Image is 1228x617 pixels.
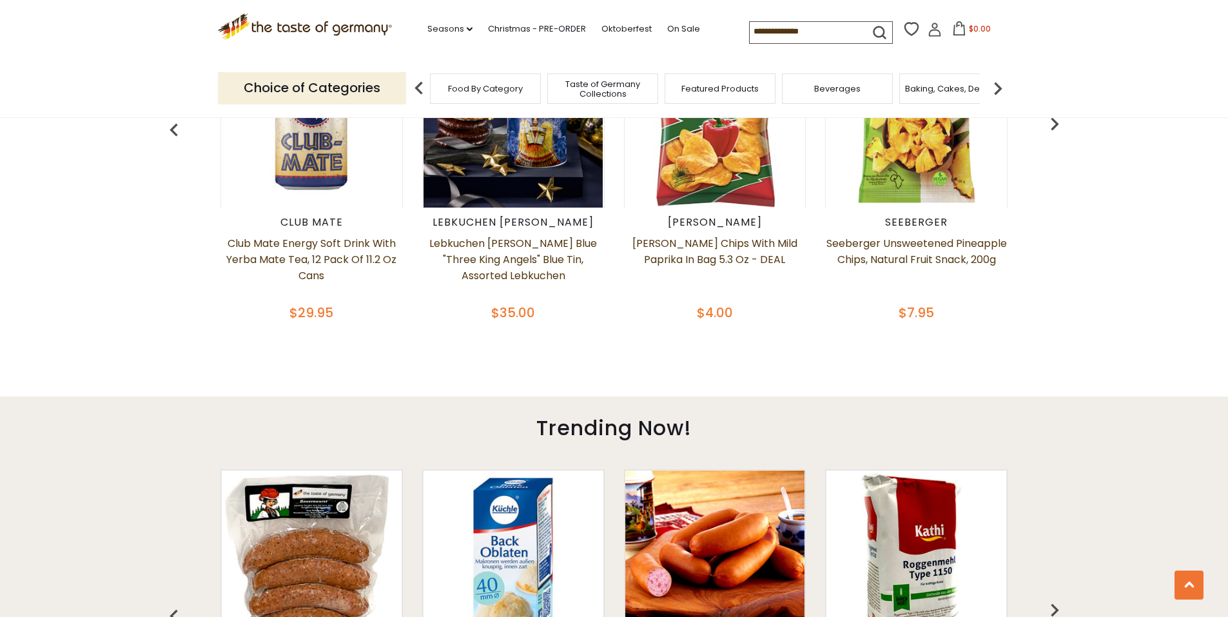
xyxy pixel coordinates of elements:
div: [PERSON_NAME] [624,216,806,229]
p: Choice of Categories [218,72,406,104]
a: Club Mate Energy Soft Drink with Yerba Mate Tea, 12 pack of 11.2 oz cans [220,235,403,300]
img: next arrow [985,75,1011,101]
div: Trending Now! [166,397,1062,453]
img: previous arrow [1042,111,1067,137]
a: Seasons [427,22,473,36]
a: Seeberger Unsweetened Pineapple Chips, Natural Fruit Snack, 200g [825,235,1008,300]
a: [PERSON_NAME] Chips with Mild Paprika in Bag 5.3 oz - DEAL [624,235,806,300]
div: Seeberger [825,216,1008,229]
div: Lebkuchen [PERSON_NAME] [422,216,605,229]
div: $35.00 [422,303,605,322]
a: Christmas - PRE-ORDER [488,22,586,36]
div: $7.95 [825,303,1008,322]
div: $29.95 [220,303,403,322]
a: On Sale [667,22,700,36]
a: Beverages [814,84,861,93]
div: $4.00 [624,303,806,322]
span: $0.00 [969,23,991,34]
img: previous arrow [161,117,187,143]
img: previous arrow [406,75,432,101]
a: Food By Category [448,84,523,93]
a: Lebkuchen [PERSON_NAME] Blue "Three King Angels" Blue Tin, Assorted Lebkuchen [422,235,605,300]
a: Oktoberfest [601,22,652,36]
a: Taste of Germany Collections [551,79,654,99]
a: Featured Products [681,84,759,93]
div: Club Mate [220,216,403,229]
a: Baking, Cakes, Desserts [905,84,1005,93]
button: $0.00 [944,21,999,41]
